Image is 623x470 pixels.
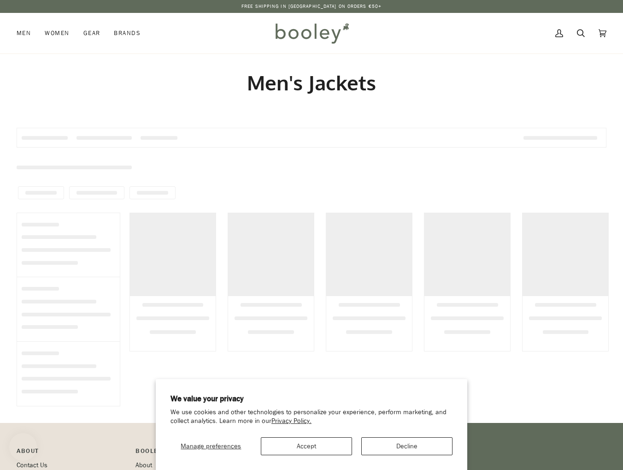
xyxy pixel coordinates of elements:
button: Accept [261,437,352,455]
a: Gear [76,13,107,54]
a: Privacy Policy. [271,416,311,425]
button: Manage preferences [170,437,252,455]
a: Brands [107,13,147,54]
button: Decline [361,437,453,455]
p: Free Shipping in [GEOGRAPHIC_DATA] on Orders €50+ [241,3,382,10]
p: Booley Bonus [135,446,245,460]
span: Women [45,29,69,38]
h1: Men's Jackets [17,70,606,95]
span: Gear [83,29,100,38]
span: Men [17,29,31,38]
a: Women [38,13,76,54]
span: Manage preferences [181,442,241,451]
span: Brands [114,29,141,38]
a: Contact Us [17,461,47,470]
h2: We value your privacy [170,394,453,404]
a: Men [17,13,38,54]
p: We use cookies and other technologies to personalize your experience, perform marketing, and coll... [170,408,453,426]
p: Pipeline_Footer Main [17,446,126,460]
iframe: Button to open loyalty program pop-up [9,433,37,461]
a: About [135,461,152,470]
img: Booley [271,20,352,47]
